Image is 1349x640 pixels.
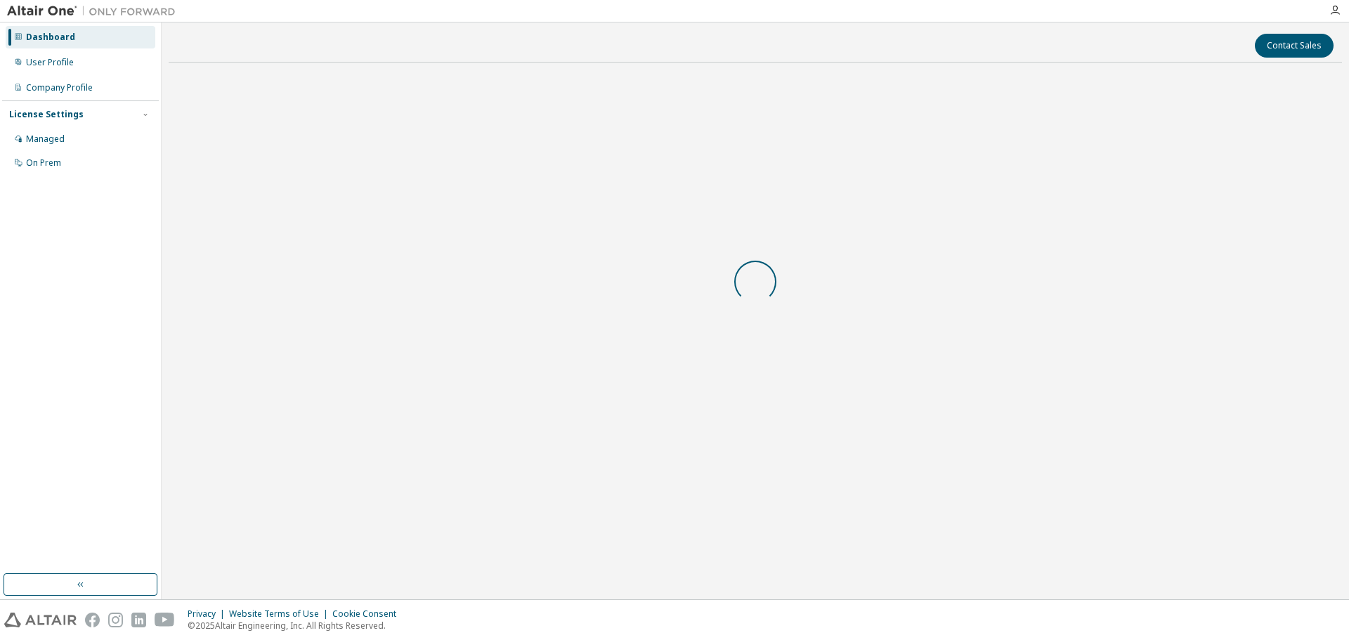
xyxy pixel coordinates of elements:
img: altair_logo.svg [4,613,77,627]
div: On Prem [26,157,61,169]
div: Company Profile [26,82,93,93]
p: © 2025 Altair Engineering, Inc. All Rights Reserved. [188,620,405,632]
img: Altair One [7,4,183,18]
div: Website Terms of Use [229,608,332,620]
div: Privacy [188,608,229,620]
button: Contact Sales [1255,34,1334,58]
img: youtube.svg [155,613,175,627]
div: Cookie Consent [332,608,405,620]
img: linkedin.svg [131,613,146,627]
div: Managed [26,133,65,145]
img: instagram.svg [108,613,123,627]
div: License Settings [9,109,84,120]
div: User Profile [26,57,74,68]
img: facebook.svg [85,613,100,627]
div: Dashboard [26,32,75,43]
